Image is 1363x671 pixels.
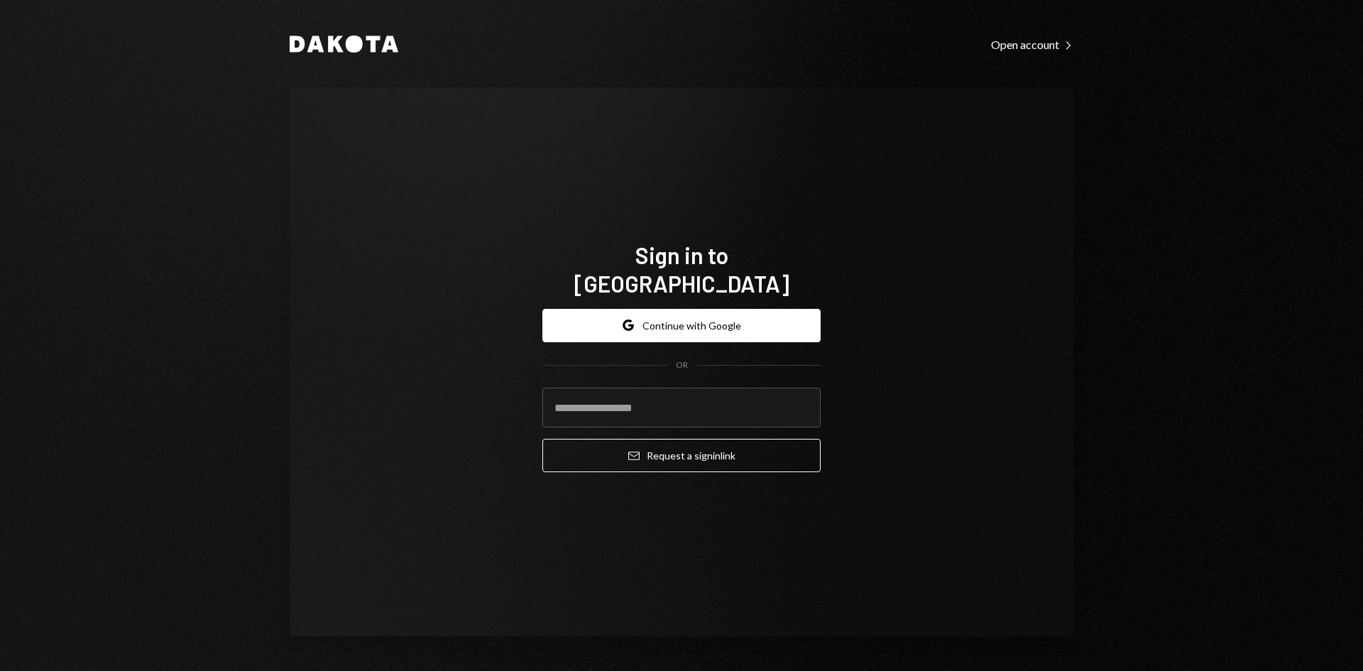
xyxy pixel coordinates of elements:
a: Open account [991,36,1073,52]
div: Open account [991,38,1073,52]
div: OR [676,359,688,371]
button: Request a signinlink [542,439,821,472]
button: Continue with Google [542,309,821,342]
h1: Sign in to [GEOGRAPHIC_DATA] [542,241,821,298]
